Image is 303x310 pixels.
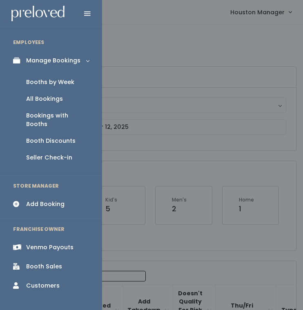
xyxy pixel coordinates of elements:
[26,200,65,208] div: Add Booking
[26,56,80,65] div: Manage Bookings
[26,111,89,128] div: Bookings with Booths
[26,262,62,271] div: Booth Sales
[11,6,65,22] img: preloved logo
[26,95,63,103] div: All Bookings
[26,153,72,162] div: Seller Check-in
[26,281,60,290] div: Customers
[26,137,76,145] div: Booth Discounts
[26,78,74,86] div: Booths by Week
[26,243,74,252] div: Venmo Payouts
